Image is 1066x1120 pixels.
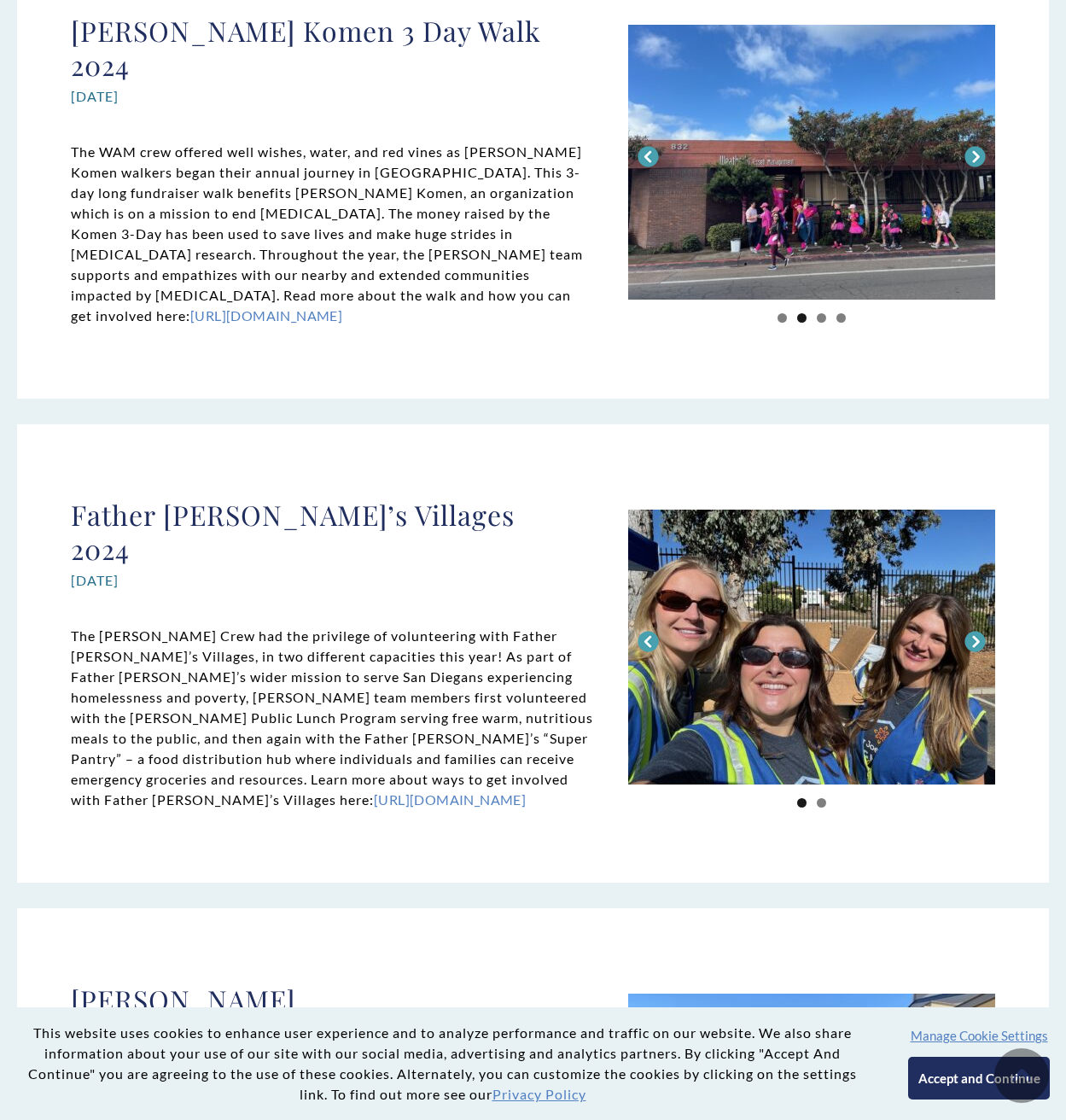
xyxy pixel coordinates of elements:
div: Father Joe's Villages 2024 [628,510,995,819]
a: Next [961,630,987,656]
p: [DATE] [71,570,570,591]
p: [DATE] [71,86,570,107]
ol: Slide controls [628,797,995,808]
a: [URL][DOMAIN_NAME] [374,791,526,808]
h2: Father [PERSON_NAME]’s Villages 2024 [71,498,570,566]
a: Show slide 2 of 4 [797,313,807,323]
button: Manage Cookie Settings [911,1028,1048,1043]
a: Show slide 1 of 2 [797,798,807,808]
button: Accept and Continue [908,1057,1049,1100]
a: Previous [637,145,662,171]
a: Previous [637,630,662,656]
a: Show slide 3 of 4 [817,313,826,323]
p: The [PERSON_NAME] Crew had the privilege of volunteering with Father [PERSON_NAME]’s Villages, in... [71,626,995,810]
img: 1 [628,510,995,785]
a: Privacy Policy [492,1086,586,1102]
a: [URL][DOMAIN_NAME] [190,307,342,324]
p: The WAM crew offered well wishes, water, and red vines as [PERSON_NAME] Komen walkers began their... [71,142,995,326]
p: This website uses cookies to enhance user experience and to analyze performance and traffic on ou... [14,1023,871,1105]
h2: [PERSON_NAME] Komen 3 Day Walk 2024 [71,14,570,82]
a: Show slide 4 of 4 [836,313,846,323]
ol: Slide controls [628,312,995,323]
a: Show slide 2 of 2 [817,798,826,808]
div: 2025 3 Day Walk [628,25,995,334]
img: 2 [628,25,995,300]
h2: [PERSON_NAME][GEOGRAPHIC_DATA] [71,983,570,1051]
a: Next [961,145,987,171]
a: Show slide 1 of 4 [778,313,787,323]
